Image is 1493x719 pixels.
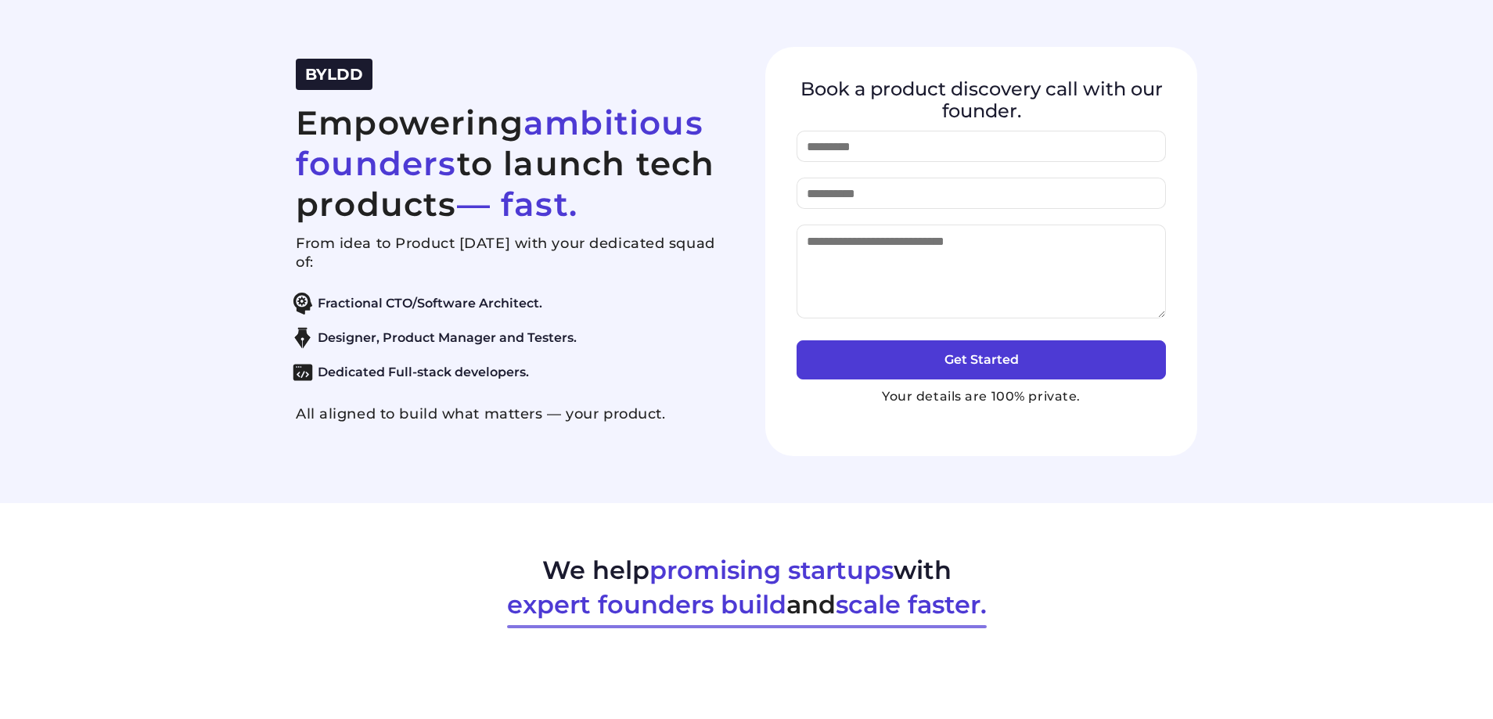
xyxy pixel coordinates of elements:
[786,589,836,620] span: and
[305,68,363,83] a: BYLDD
[305,65,363,84] span: BYLDD
[797,387,1166,406] p: Your details are 100% private.
[296,404,728,423] p: All aligned to build what matters — your product.
[288,327,720,349] li: Designer, Product Manager and Testers.
[507,589,987,620] span: expert founders build scale faster.
[296,102,703,184] span: ambitious founders
[288,361,720,383] li: Dedicated Full-stack developers.
[296,234,728,271] p: From idea to Product [DATE] with your dedicated squad of:
[288,293,720,315] li: Fractional CTO/Software Architect.
[797,340,1166,379] button: Get Started
[507,553,987,622] h2: We help with
[649,555,894,585] span: promising startups
[296,102,728,225] h2: Empowering to launch tech products
[797,78,1166,121] h4: Book a product discovery call with our founder.
[457,184,577,225] span: — fast.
